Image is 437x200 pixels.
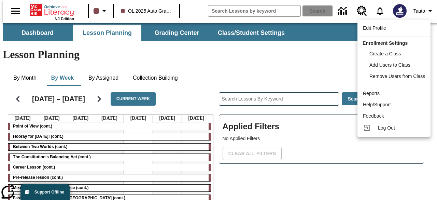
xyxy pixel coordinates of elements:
span: Create a Class [369,51,401,56]
span: Help/Support [363,102,391,107]
span: Edit Profile [363,25,386,31]
span: Log Out [378,125,395,131]
span: Remove Users from Class [369,74,425,79]
span: Reports [363,91,380,96]
span: Feedback [363,113,384,119]
span: Add Users to Class [369,62,410,68]
span: Enrollment Settings [363,40,408,46]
